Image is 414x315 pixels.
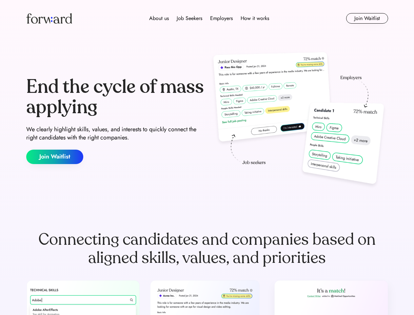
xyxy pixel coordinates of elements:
button: Join Waitlist [346,13,388,24]
img: hero-image.png [210,50,388,191]
div: We clearly highlight skills, values, and interests to quickly connect the right candidates with t... [26,125,205,142]
img: Forward logo [26,13,72,24]
button: Join Waitlist [26,150,83,164]
div: End the cycle of mass applying [26,77,205,117]
div: How it works [241,14,269,22]
div: Job Seekers [177,14,202,22]
div: Employers [210,14,233,22]
div: Connecting candidates and companies based on aligned skills, values, and priorities [26,230,388,267]
div: About us [149,14,169,22]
